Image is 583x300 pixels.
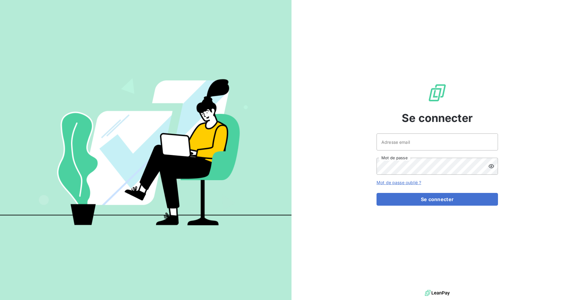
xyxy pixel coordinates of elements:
img: Logo LeanPay [428,83,447,103]
a: Mot de passe oublié ? [377,180,421,185]
input: placeholder [377,133,498,150]
span: Se connecter [402,110,473,126]
button: Se connecter [377,193,498,206]
img: logo [425,288,450,298]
